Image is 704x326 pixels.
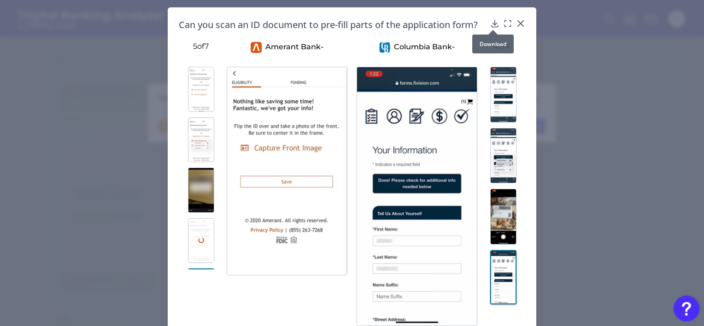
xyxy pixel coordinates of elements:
[265,42,323,52] p: Amerant Bank -
[472,35,514,53] div: Download
[179,18,487,31] h2: Can you scan an ID document to pre-fill parts of the application form?
[179,42,223,51] p: 5 of 7
[394,42,455,52] p: Columbia Bank -
[674,296,699,321] button: Open Resource Center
